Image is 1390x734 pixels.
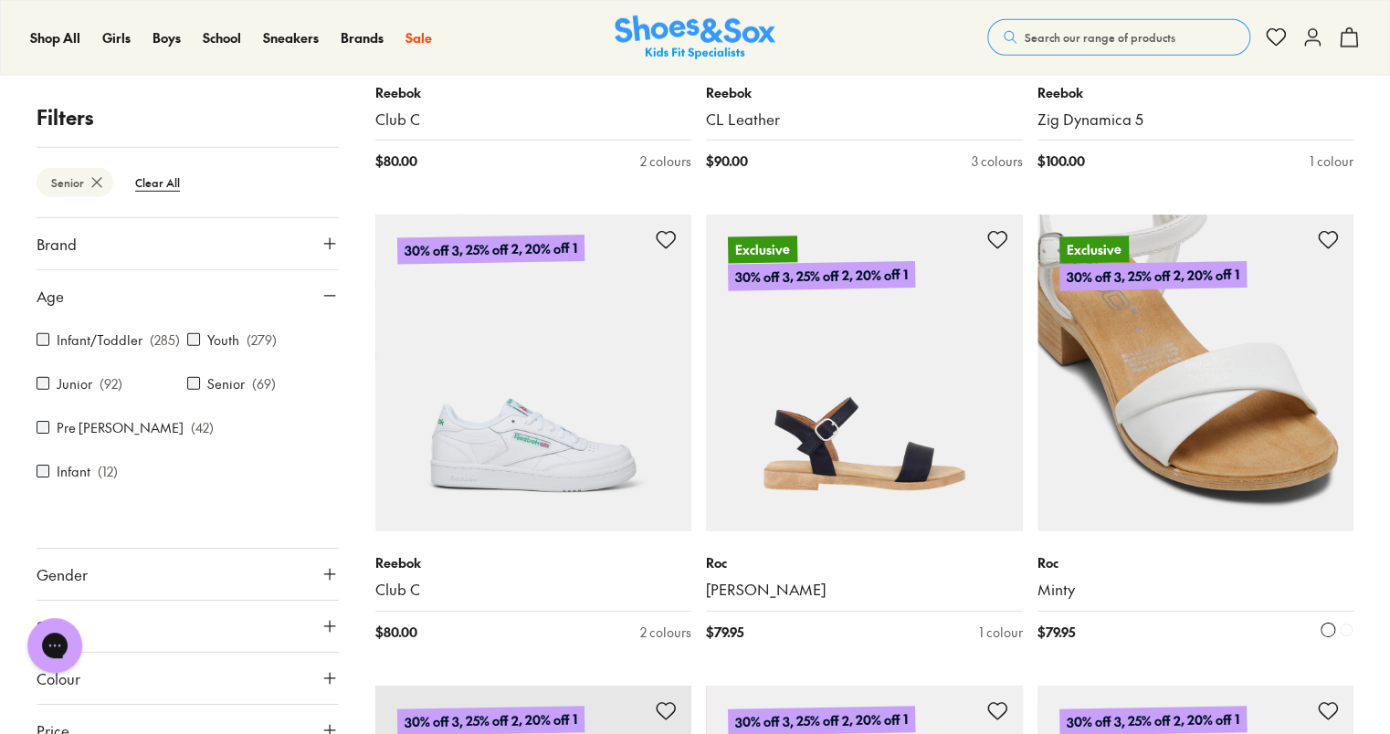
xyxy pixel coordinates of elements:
span: $ 80.00 [375,152,417,171]
p: Exclusive [728,236,797,264]
span: $ 79.95 [706,623,743,642]
label: Infant [57,462,90,481]
p: ( 42 ) [191,418,214,437]
div: 1 colour [1310,152,1353,171]
a: Exclusive30% off 3, 25% off 2, 20% off 1 [706,215,1023,531]
span: $ 100.00 [1037,152,1085,171]
img: SNS_Logo_Responsive.svg [615,16,775,60]
a: Sneakers [263,28,319,47]
p: 30% off 3, 25% off 2, 20% off 1 [1058,263,1246,290]
p: ( 285 ) [150,330,180,350]
button: Age [37,270,339,321]
p: 30% off 3, 25% off 2, 20% off 1 [728,262,915,292]
p: Reebok [1037,83,1354,102]
a: Minty [1037,580,1354,600]
btn: Clear All [121,166,195,199]
label: Pre [PERSON_NAME] [57,418,184,437]
iframe: Gorgias live chat messenger [18,612,91,679]
a: Shoes & Sox [615,16,775,60]
p: 30% off 3, 25% off 2, 20% off 1 [396,236,584,266]
button: Gender [37,549,339,600]
button: Brand [37,218,339,269]
p: ( 69 ) [252,374,276,393]
label: Junior [57,374,92,393]
button: Style [37,601,339,652]
a: Exclusive30% off 3, 25% off 2, 20% off 1 [1037,215,1354,531]
p: Roc [706,553,1023,572]
span: $ 80.00 [375,623,417,642]
a: CL Leather [706,110,1023,130]
a: Club C [375,110,692,130]
label: Senior [207,374,245,393]
a: Zig Dynamica 5 [1037,110,1354,130]
p: Roc [1037,553,1354,572]
p: Reebok [706,83,1023,102]
p: ( 12 ) [98,462,118,481]
a: 30% off 3, 25% off 2, 20% off 1 [375,215,692,531]
span: Gender [37,563,88,585]
a: Shop All [30,28,80,47]
p: Reebok [375,553,692,572]
span: Brand [37,233,77,255]
label: Youth [207,330,239,350]
div: 2 colours [640,623,691,642]
div: 2 colours [640,152,691,171]
a: Boys [153,28,181,47]
p: Exclusive [1058,236,1128,263]
a: School [203,28,241,47]
a: [PERSON_NAME] [706,580,1023,600]
btn: Senior [37,168,113,197]
div: 1 colour [979,623,1023,642]
span: Age [37,285,64,307]
p: ( 279 ) [247,330,277,350]
a: Girls [102,28,131,47]
a: Brands [341,28,384,47]
span: Search our range of products [1025,29,1175,46]
button: Colour [37,653,339,704]
p: Reebok [375,83,692,102]
a: Sale [405,28,432,47]
a: Club C [375,580,692,600]
p: ( 92 ) [100,374,122,393]
div: 3 colours [972,152,1023,171]
p: Filters [37,102,339,132]
span: $ 90.00 [706,152,748,171]
span: $ 79.95 [1037,623,1075,642]
button: Search our range of products [987,19,1250,56]
label: Infant/Toddler [57,330,142,350]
